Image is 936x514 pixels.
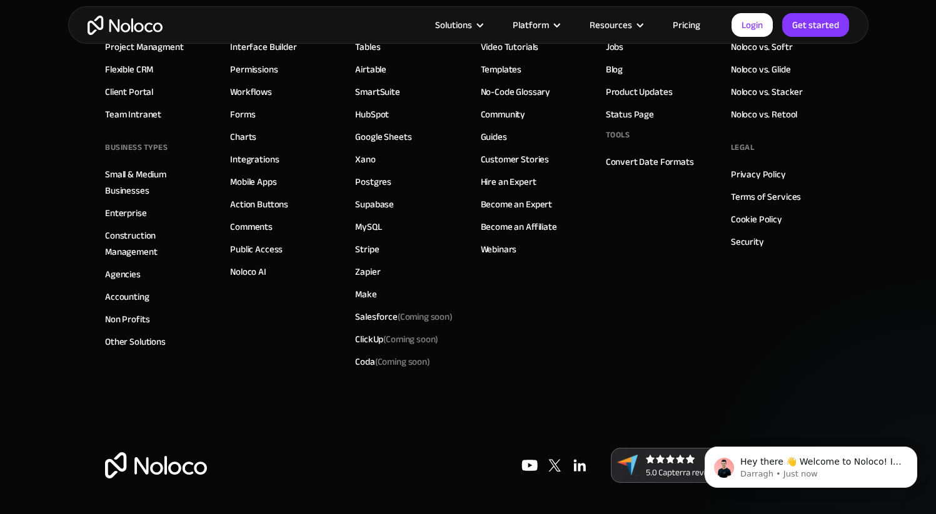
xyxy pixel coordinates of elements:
a: HubSpot [355,106,389,122]
a: Forms [230,106,255,122]
iframe: Intercom notifications message [686,420,936,508]
a: Hire an Expert [481,174,536,190]
div: Tools [606,126,630,144]
a: Community [481,106,526,122]
a: Flexible CRM [105,61,153,77]
a: Noloco vs. Stacker [731,84,803,100]
a: Become an Affiliate [481,219,557,235]
a: Zapier [355,264,380,280]
a: Guides [481,129,507,145]
div: Coda [355,353,430,370]
a: Supabase [355,196,394,212]
a: Charts [230,129,256,145]
a: Other Solutions [105,334,166,350]
a: Make [355,286,376,302]
a: Team Intranet [105,106,161,122]
a: Noloco vs. Softr [731,39,793,55]
a: Permissions [230,61,278,77]
a: Mobile Apps [230,174,276,190]
a: Public Access [230,241,283,257]
div: Resources [590,17,632,33]
a: Video Tutorials [481,39,539,55]
a: Tables [355,39,380,55]
a: Webinars [481,241,517,257]
a: Customer Stories [481,151,550,167]
a: Status Page [606,106,654,122]
a: Security [731,234,764,250]
a: Blog [606,61,623,77]
a: Accounting [105,289,149,305]
div: ClickUp [355,331,438,347]
a: Cookie Policy [731,211,782,227]
a: Terms of Services [731,189,801,205]
a: MySQL [355,219,381,235]
a: Product Updates [606,84,673,100]
a: Google Sheets [355,129,411,145]
a: Templates [481,61,522,77]
a: Pricing [657,17,716,33]
a: Become an Expert [481,196,553,212]
a: Interface Builder [230,39,296,55]
a: Noloco vs. Glide [731,61,791,77]
a: Login [732,13,773,37]
div: Salesforce [355,309,453,325]
a: Noloco vs. Retool [731,106,797,122]
div: Platform [513,17,549,33]
a: Noloco AI [230,264,266,280]
span: (Coming soon) [383,330,438,348]
a: Workflows [230,84,272,100]
a: Airtable [355,61,386,77]
span: (Coming soon) [398,308,453,325]
a: Project Managment [105,39,183,55]
a: Comments [230,219,273,235]
a: Enterprise [105,205,147,221]
a: Get started [782,13,849,37]
a: Stripe [355,241,379,257]
a: Small & Medium Businesses [105,166,205,199]
a: Jobs [606,39,623,55]
div: Legal [731,138,755,157]
span: (Coming soon) [375,353,430,370]
a: SmartSuite [355,84,400,100]
div: BUSINESS TYPES [105,138,168,157]
div: Solutions [420,17,497,33]
div: Resources [574,17,657,33]
a: Privacy Policy [731,166,786,182]
a: Construction Management [105,227,205,260]
a: Non Profits [105,311,149,327]
a: Convert Date Formats [606,154,694,170]
a: Postgres [355,174,391,190]
div: Platform [497,17,574,33]
a: Integrations [230,151,279,167]
a: Action Buttons [230,196,288,212]
a: Client Portal [105,84,153,100]
a: home [88,16,163,35]
a: Agencies [105,266,141,282]
a: No-Code Glossary [481,84,551,100]
div: Solutions [435,17,472,33]
a: Xano [355,151,375,167]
